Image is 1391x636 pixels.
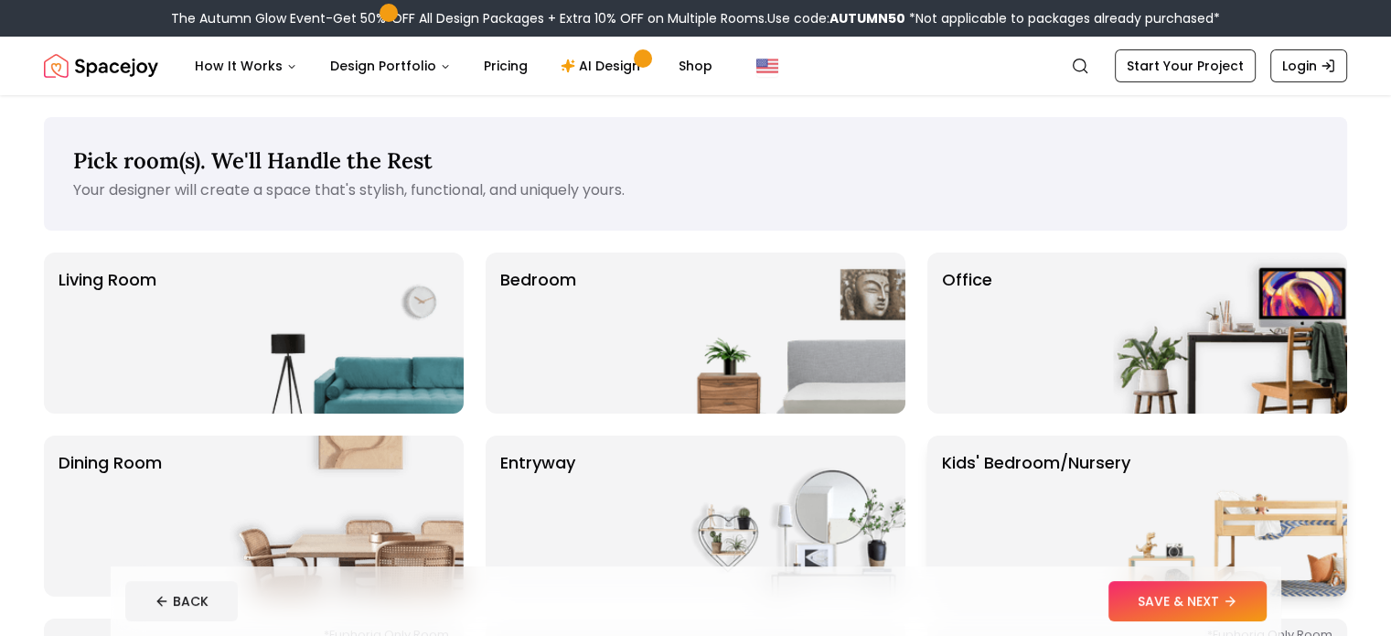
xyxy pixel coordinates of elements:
a: Spacejoy [44,48,158,84]
img: Office [1113,253,1347,414]
span: Pick room(s). We'll Handle the Rest [73,146,433,175]
img: entryway [671,436,905,597]
p: Kids' Bedroom/Nursery [942,450,1130,582]
a: Shop [664,48,727,84]
img: Living Room [230,253,464,414]
img: Spacejoy Logo [44,48,158,84]
a: Pricing [469,48,542,84]
span: Use code: [767,9,905,27]
p: Bedroom [500,267,576,399]
a: Start Your Project [1115,49,1256,82]
button: BACK [125,581,238,621]
p: Your designer will create a space that's stylish, functional, and uniquely yours. [73,179,1318,201]
div: The Autumn Glow Event-Get 50% OFF All Design Packages + Extra 10% OFF on Multiple Rooms. [171,9,1220,27]
p: entryway [500,450,575,582]
p: Living Room [59,267,156,399]
p: Dining Room [59,450,162,582]
a: AI Design [546,48,660,84]
nav: Main [180,48,727,84]
button: SAVE & NEXT [1108,581,1267,621]
button: Design Portfolio [316,48,465,84]
img: Bedroom [671,253,905,414]
button: How It Works [180,48,312,84]
b: AUTUMN50 [829,9,905,27]
img: Dining Room [230,436,464,597]
img: United States [756,55,778,77]
a: Login [1270,49,1347,82]
nav: Global [44,37,1347,95]
p: Office [942,267,992,399]
img: Kids' Bedroom/Nursery [1113,436,1347,597]
span: *Not applicable to packages already purchased* [905,9,1220,27]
